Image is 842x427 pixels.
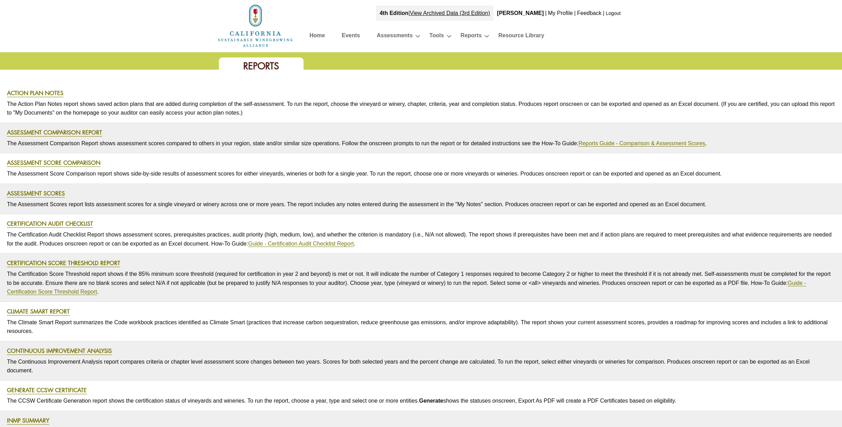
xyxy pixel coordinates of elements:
[7,228,835,250] p: The Certification Audit Checklist Report shows assessment scores, prerequisites practices, audit ...
[574,6,576,21] div: |
[410,10,490,16] a: View Archived Data (3rd Edition)
[342,31,360,43] a: Events
[602,6,605,21] div: |
[419,398,443,404] strong: Generate
[579,140,705,147] a: Reports Guide - Comparison & Assessment Scores
[7,308,70,316] a: Climate Smart Report
[7,259,120,267] a: Certification Score Threshold Report
[380,10,408,16] strong: 4th Edition
[7,395,835,407] p: The CCSW Certificate Generation report shows the certification status of vineyards and wineries. ...
[577,10,602,16] a: Feedback
[217,3,294,48] img: logo_cswa2x.png
[429,31,444,43] a: Tools
[461,31,482,43] a: Reports
[498,31,544,43] a: Resource Library
[548,10,573,16] a: My Profile
[7,198,835,211] p: The Assessment Scores report lists assessment scores for a single vineyard or winery across one o...
[7,129,102,137] a: Assessment Comparison Report
[7,386,87,394] a: Generate CCSW Certificate
[7,98,835,119] p: The Action Plan Notes report shows saved action plans that are added during completion of the sel...
[7,316,835,337] p: The Climate Smart Report summarizes the Code workbook practices identified as Climate Smart (prac...
[217,22,294,28] a: Home
[7,417,49,425] a: INMP Summary
[7,220,93,228] a: Certification Audit Checklist
[7,89,63,97] a: Action Plan Notes
[248,241,354,247] a: Guide - Certification Audit Checklist Report
[7,189,65,197] a: Assessment Scores
[544,6,547,21] div: |
[497,10,544,16] b: [PERSON_NAME]
[377,31,413,43] a: Assessments
[376,6,493,21] div: |
[309,31,325,43] a: Home
[7,268,835,298] p: The Certification Score Threshold report shows if the 85% minimum score threshold (required for c...
[606,10,621,16] a: Logout
[7,159,100,167] a: Assessment Score Comparison
[7,168,835,180] p: The Assessment Score Comparison report shows side-by-side results of assessment scores for either...
[7,137,835,150] p: The Assessment Comparison Report shows assessment scores compared to others in your region, state...
[7,347,112,355] a: Continuous Improvement Analysis
[243,60,279,72] span: Reports
[7,356,835,377] p: The Continuous Improvement Analysis report compares criteria or chapter level assessment score ch...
